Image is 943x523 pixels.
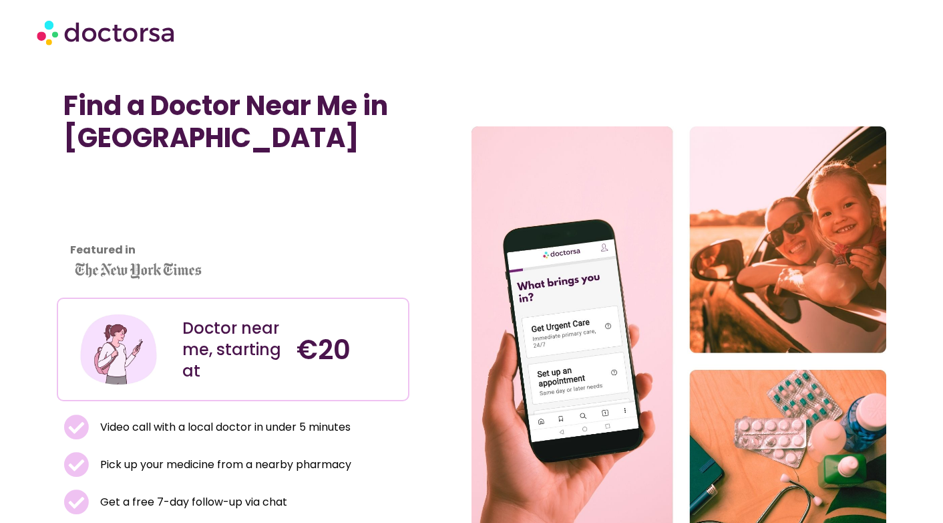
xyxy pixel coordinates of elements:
span: Pick up your medicine from a nearby pharmacy [97,455,351,474]
h1: Find a Doctor Near Me in [GEOGRAPHIC_DATA] [63,90,403,154]
img: Illustration depicting a young woman in a casual outfit, engaged with her smartphone. She has a p... [78,309,159,390]
iframe: Customer reviews powered by Trustpilot [63,167,184,268]
h4: €20 [297,334,397,366]
span: Get a free 7-day follow-up via chat [97,493,287,512]
div: Doctor near me, starting at [182,318,283,382]
span: Video call with a local doctor in under 5 minutes [97,418,351,437]
strong: Featured in [70,242,136,257]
